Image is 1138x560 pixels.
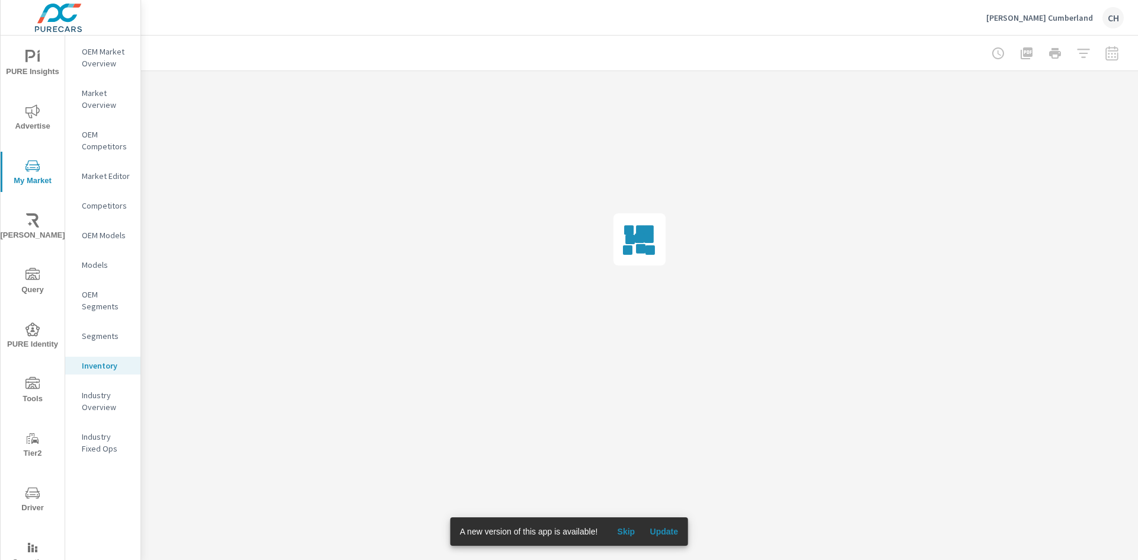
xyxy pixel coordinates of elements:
[4,268,61,297] span: Query
[4,104,61,133] span: Advertise
[82,330,131,342] p: Segments
[986,12,1093,23] p: [PERSON_NAME] Cumberland
[65,327,140,345] div: Segments
[82,259,131,271] p: Models
[460,527,598,536] span: A new version of this app is available!
[82,200,131,212] p: Competitors
[4,322,61,351] span: PURE Identity
[65,428,140,457] div: Industry Fixed Ops
[65,43,140,72] div: OEM Market Overview
[82,170,131,182] p: Market Editor
[645,522,683,541] button: Update
[4,377,61,406] span: Tools
[82,129,131,152] p: OEM Competitors
[82,289,131,312] p: OEM Segments
[65,84,140,114] div: Market Overview
[82,389,131,413] p: Industry Overview
[4,50,61,79] span: PURE Insights
[82,46,131,69] p: OEM Market Overview
[65,126,140,155] div: OEM Competitors
[82,360,131,372] p: Inventory
[4,159,61,188] span: My Market
[65,167,140,185] div: Market Editor
[82,229,131,241] p: OEM Models
[4,213,61,242] span: [PERSON_NAME]
[65,256,140,274] div: Models
[4,486,61,515] span: Driver
[4,431,61,460] span: Tier2
[65,226,140,244] div: OEM Models
[650,526,678,537] span: Update
[65,286,140,315] div: OEM Segments
[612,526,640,537] span: Skip
[65,357,140,375] div: Inventory
[82,87,131,111] p: Market Overview
[65,386,140,416] div: Industry Overview
[1102,7,1124,28] div: CH
[65,197,140,215] div: Competitors
[607,522,645,541] button: Skip
[82,431,131,455] p: Industry Fixed Ops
